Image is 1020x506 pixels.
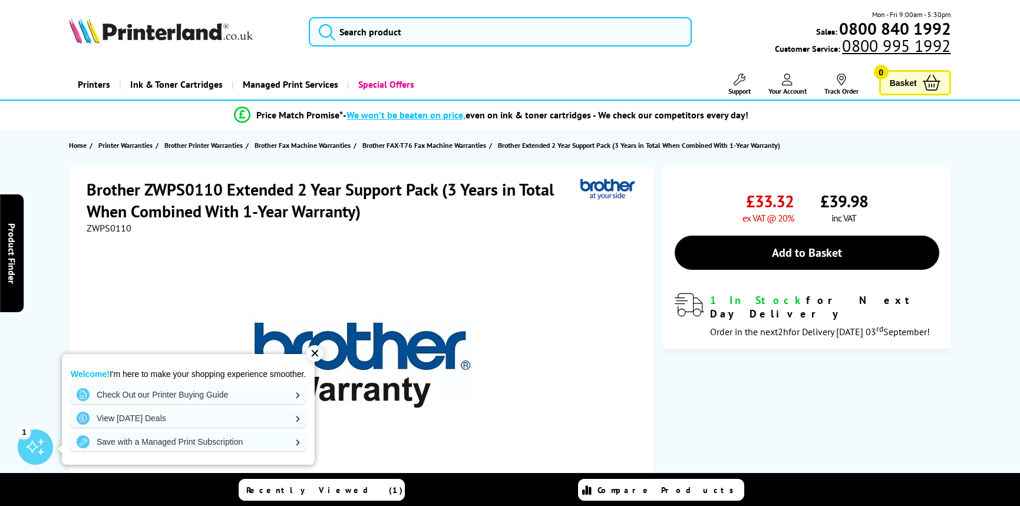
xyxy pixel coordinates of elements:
[347,70,423,100] a: Special Offers
[837,23,951,34] a: 0800 840 1992
[768,74,807,95] a: Your Account
[820,190,868,212] span: £39.98
[742,212,794,224] span: ex VAT @ 20%
[710,293,806,307] span: 1 In Stock
[232,70,347,100] a: Managed Print Services
[71,432,306,451] a: Save with a Managed Print Subscription
[247,257,478,488] img: Brother ZWPS0110 Extended 2 Year Support Pack (3 Years in Total When Combined With 1-Year Warranty)
[18,425,31,438] div: 1
[362,139,489,151] a: Brother FAX-T76 Fax Machine Warranties
[306,345,323,362] div: ✕
[346,109,466,121] span: We won’t be beaten on price,
[874,65,889,80] span: 0
[87,222,131,234] span: ZWPS0110
[45,105,939,125] li: modal_Promise
[876,323,883,334] sup: rd
[69,18,253,44] img: Printerland Logo
[768,87,807,95] span: Your Account
[675,293,939,337] div: modal_delivery
[71,385,306,404] a: Check Out our Printer Buying Guide
[598,485,740,495] span: Compare Products
[675,236,939,270] a: Add to Basket
[839,18,951,39] b: 0800 840 1992
[239,479,405,501] a: Recently Viewed (1)
[255,139,354,151] a: Brother Fax Machine Warranties
[710,326,930,338] span: Order in the next for Delivery [DATE] 03 September!
[498,141,780,150] span: Brother Extended 2 Year Support Pack (3 Years in Total When Combined With 1-Year Warranty)
[255,139,351,151] span: Brother Fax Machine Warranties
[87,178,580,222] h1: Brother ZWPS0110 Extended 2 Year Support Pack (3 Years in Total When Combined With 1-Year Warranty)
[98,139,153,151] span: Printer Warranties
[246,485,403,495] span: Recently Viewed (1)
[728,74,751,95] a: Support
[362,139,486,151] span: Brother FAX-T76 Fax Machine Warranties
[98,139,156,151] a: Printer Warranties
[164,139,246,151] a: Brother Printer Warranties
[71,409,306,428] a: View [DATE] Deals
[746,190,794,212] span: £33.32
[879,70,951,95] a: Basket 0
[778,326,788,338] span: 2h
[775,40,950,54] span: Customer Service:
[824,74,859,95] a: Track Order
[831,212,856,224] span: inc VAT
[164,139,243,151] span: Brother Printer Warranties
[872,9,951,20] span: Mon - Fri 9:00am - 5:30pm
[69,18,293,46] a: Printerland Logo
[69,70,119,100] a: Printers
[890,75,917,91] span: Basket
[343,109,748,121] div: - even on ink & toner cartridges - We check our competitors every day!
[842,35,950,57] tcxspan: Call 0800 995 1992 via 3CX
[728,87,751,95] span: Support
[71,369,306,379] p: I'm here to make your shopping experience smoother.
[580,178,635,200] img: Brother
[710,293,939,320] div: for Next Day Delivery
[6,223,18,283] span: Product Finder
[69,139,87,151] span: Home
[578,479,744,501] a: Compare Products
[69,139,90,151] a: Home
[71,369,110,379] strong: Welcome!
[119,70,232,100] a: Ink & Toner Cartridges
[256,109,343,121] span: Price Match Promise*
[309,17,692,47] input: Search product
[816,26,837,37] span: Sales:
[130,70,223,100] span: Ink & Toner Cartridges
